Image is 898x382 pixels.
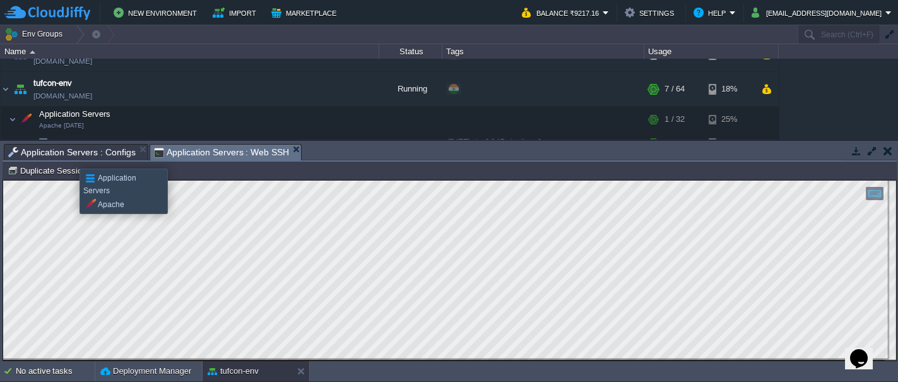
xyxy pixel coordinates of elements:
[448,138,541,145] span: [DATE]-php-8.2.17-almalinux-9
[752,5,885,20] button: [EMAIL_ADDRESS][DOMAIN_NAME]
[645,44,778,59] div: Usage
[522,5,603,20] button: Balance ₹9217.16
[83,171,164,198] div: Application Servers
[33,55,92,68] a: [DOMAIN_NAME]
[16,361,95,381] div: No active tasks
[30,51,35,54] img: AMDAwAAAACH5BAEAAAAALAAAAAABAAEAAAICRAEAOw==
[17,107,35,132] img: AMDAwAAAACH5BAEAAAAALAAAAAABAAEAAAICRAEAOw==
[27,133,34,152] img: AMDAwAAAACH5BAEAAAAALAAAAAABAAEAAAICRAEAOw==
[83,198,164,212] div: Apache
[11,72,29,106] img: AMDAwAAAACH5BAEAAAAALAAAAAABAAEAAAICRAEAOw==
[379,72,442,106] div: Running
[9,107,16,132] img: AMDAwAAAACH5BAEAAAAALAAAAAABAAEAAAICRAEAOw==
[443,44,644,59] div: Tags
[694,5,730,20] button: Help
[52,137,114,148] a: Node ID:208560
[53,138,85,147] span: Node ID:
[1,72,11,106] img: AMDAwAAAACH5BAEAAAAALAAAAAABAAEAAAICRAEAOw==
[665,133,682,152] div: 1 / 32
[34,133,52,152] img: AMDAwAAAACH5BAEAAAAALAAAAAABAAEAAAICRAEAOw==
[271,5,340,20] button: Marketplace
[38,109,112,119] span: Application Servers
[4,5,90,21] img: CloudJiffy
[8,145,136,160] span: Application Servers : Configs
[39,122,84,129] span: Apache [DATE]
[8,165,90,176] button: Duplicate Session
[709,133,750,152] div: 25%
[154,145,290,160] span: Application Servers : Web SSH
[114,5,201,20] button: New Environment
[625,5,678,20] button: Settings
[4,25,67,43] button: Env Groups
[38,109,112,119] a: Application ServersApache [DATE]
[665,72,685,106] div: 7 / 64
[33,90,92,102] a: [DOMAIN_NAME]
[100,365,191,378] button: Deployment Manager
[213,5,260,20] button: Import
[52,137,114,148] span: 208560
[380,44,442,59] div: Status
[208,365,259,378] button: tufcon-env
[1,44,379,59] div: Name
[665,107,685,132] div: 1 / 32
[709,72,750,106] div: 18%
[845,331,885,369] iframe: chat widget
[33,77,72,90] a: tufcon-env
[709,107,750,132] div: 25%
